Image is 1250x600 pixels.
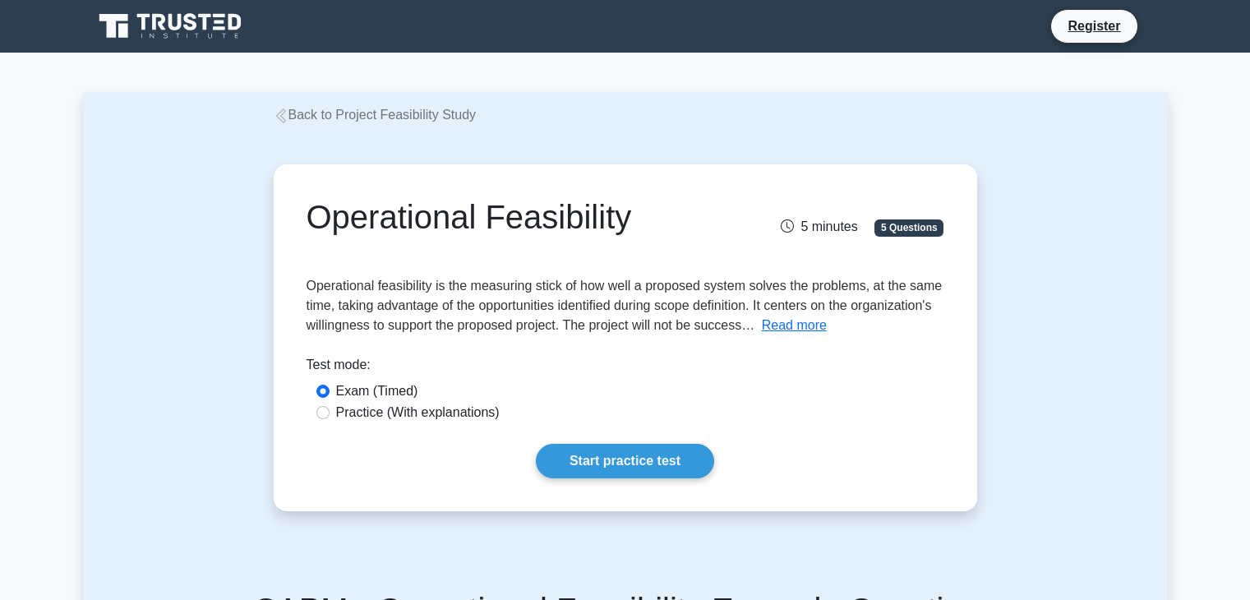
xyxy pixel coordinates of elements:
[762,316,827,335] button: Read more
[874,219,943,236] span: 5 Questions
[274,108,477,122] a: Back to Project Feasibility Study
[1058,16,1130,36] a: Register
[536,444,714,478] a: Start practice test
[336,403,500,422] label: Practice (With explanations)
[336,381,418,401] label: Exam (Timed)
[307,197,725,237] h1: Operational Feasibility
[781,219,857,233] span: 5 minutes
[307,279,943,332] span: Operational feasibility is the measuring stick of how well a proposed system solves the problems,...
[307,355,944,381] div: Test mode:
